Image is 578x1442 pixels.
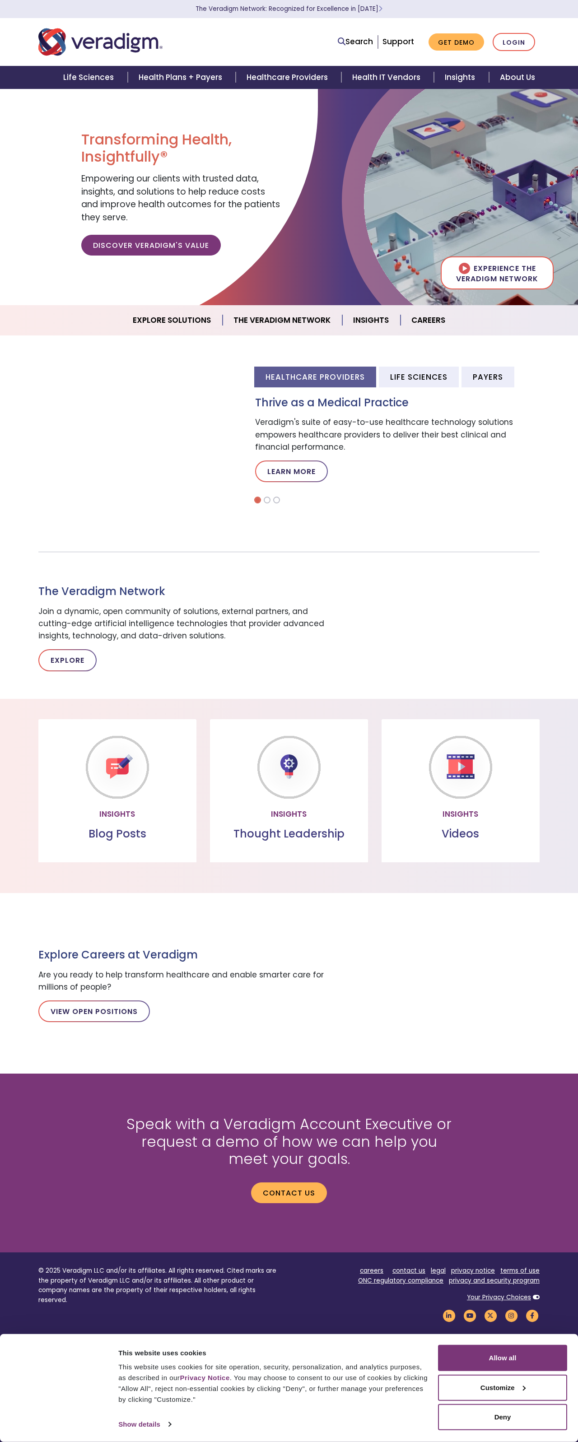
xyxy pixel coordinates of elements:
a: Get Demo [429,33,484,51]
a: Login [493,33,535,51]
a: Discover Veradigm's Value [81,235,221,256]
a: Search [338,36,373,48]
a: Veradigm Facebook Link [524,1311,540,1320]
a: The Veradigm Network: Recognized for Excellence in [DATE]Learn More [196,5,382,13]
a: Learn More [255,461,328,482]
a: Veradigm Instagram Link [503,1311,519,1320]
a: View Open Positions [38,1000,150,1022]
h3: Explore Careers at Veradigm [38,949,325,962]
a: Privacy Notice [180,1374,229,1382]
p: Insights [217,808,361,820]
p: Insights [46,808,189,820]
button: Customize [438,1374,567,1400]
a: Veradigm LinkedIn Link [441,1311,457,1320]
a: ONC regulatory compliance [358,1276,443,1285]
li: Payers [461,367,514,387]
a: Health IT Vendors [341,66,434,89]
li: Life Sciences [379,367,459,387]
a: Veradigm YouTube Link [462,1311,477,1320]
a: privacy notice [451,1266,495,1275]
p: © 2025 Veradigm LLC and/or its affiliates. All rights reserved. Cited marks are the property of V... [38,1266,282,1305]
img: Veradigm logo [38,27,163,57]
a: Support [382,36,414,47]
li: Healthcare Providers [254,367,376,387]
a: Life Sciences [52,66,127,89]
h1: Transforming Health, Insightfully® [81,131,282,166]
div: This website uses cookies [118,1347,428,1358]
a: Careers [401,309,456,332]
a: legal [431,1266,446,1275]
a: Insights [342,309,401,332]
a: Veradigm Twitter Link [483,1311,498,1320]
a: Healthcare Providers [236,66,341,89]
a: careers [360,1266,383,1275]
a: Show details [118,1418,171,1431]
h3: Thought Leadership [217,828,361,841]
div: This website uses cookies for site operation, security, personalization, and analytics purposes, ... [118,1362,428,1405]
a: Health Plans + Payers [128,66,236,89]
p: Insights [389,808,532,820]
span: Empowering our clients with trusted data, insights, and solutions to help reduce costs and improv... [81,172,280,223]
button: Deny [438,1404,567,1430]
p: Are you ready to help transform healthcare and enable smarter care for millions of people? [38,969,325,993]
h3: Blog Posts [46,828,189,841]
h3: Thrive as a Medical Practice [255,396,540,409]
h2: Speak with a Veradigm Account Executive or request a demo of how we can help you meet your goals. [124,1116,454,1168]
span: Learn More [378,5,382,13]
button: Allow all [438,1345,567,1371]
a: Contact us [251,1182,327,1203]
a: contact us [392,1266,425,1275]
a: About Us [489,66,546,89]
a: privacy and security program [449,1276,540,1285]
a: Your Privacy Choices [467,1293,531,1302]
h3: Videos [389,828,532,841]
h3: The Veradigm Network [38,585,325,598]
p: Join a dynamic, open community of solutions, external partners, and cutting-edge artificial intel... [38,605,325,642]
a: terms of use [500,1266,540,1275]
a: Insights [434,66,489,89]
p: Veradigm's suite of easy-to-use healthcare technology solutions empowers healthcare providers to ... [255,416,540,453]
a: Explore [38,649,97,671]
a: Explore Solutions [122,309,223,332]
a: The Veradigm Network [223,309,342,332]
